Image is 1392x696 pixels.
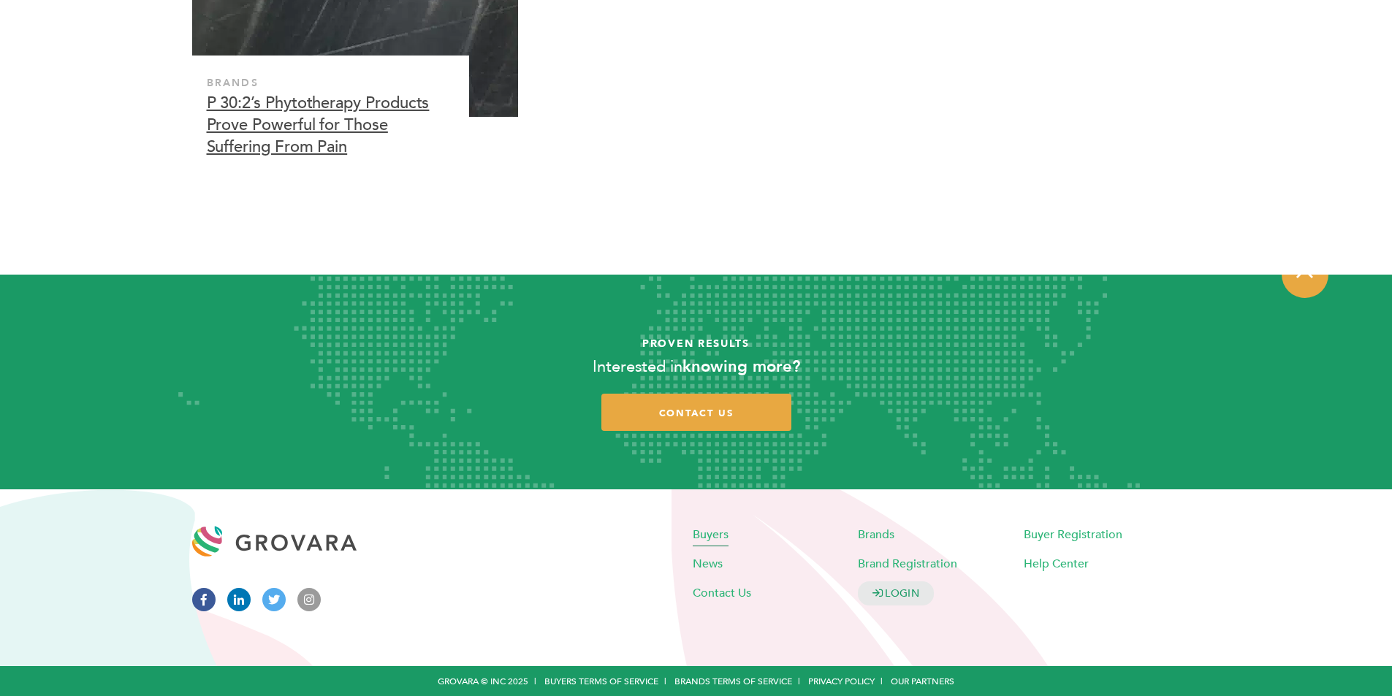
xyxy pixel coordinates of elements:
[875,674,889,687] span: |
[1024,555,1089,571] a: Help Center
[808,675,875,687] a: Privacy Policy
[659,407,734,420] span: contact us
[207,76,259,90] span: Brands
[693,526,729,542] a: Buyers
[544,675,658,687] a: Buyers Terms of Service
[1024,526,1122,542] a: Buyer Registration
[693,584,751,600] a: Contact Us
[693,555,723,571] a: News
[528,674,542,687] span: |
[858,581,934,605] a: LOGIN
[674,675,792,687] a: Brands Terms of Service
[593,356,682,378] span: Interested in
[792,674,806,687] span: |
[601,394,791,431] a: contact us
[858,555,957,571] a: Brand Registration
[658,674,672,687] span: |
[858,526,894,542] a: Brands
[891,675,954,687] a: Our Partners
[207,92,446,158] a: P 30:2’s Phytotherapy Products Prove Powerful for Those Suffering From Pain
